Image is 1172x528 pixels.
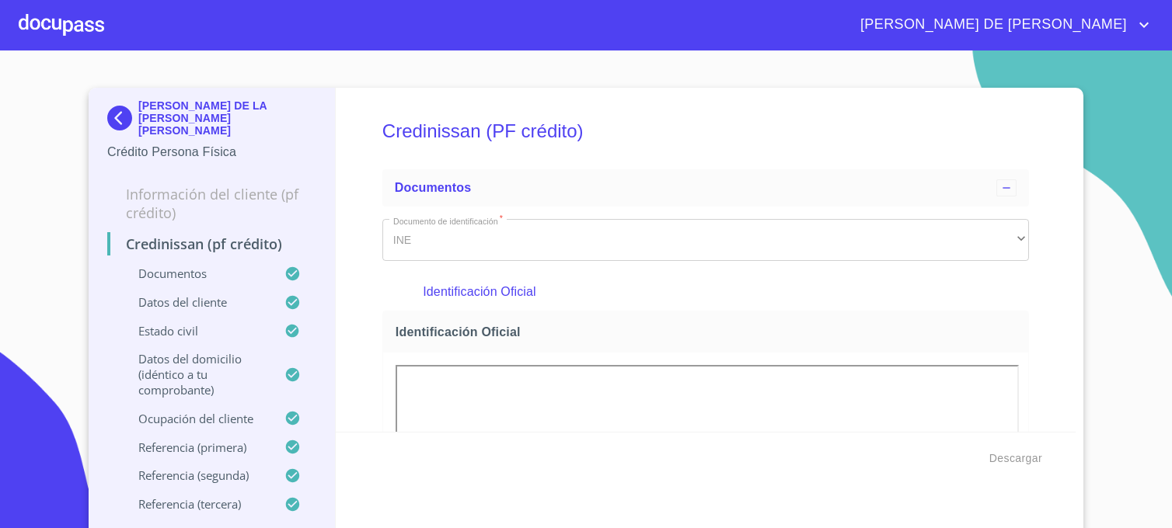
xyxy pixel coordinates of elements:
[107,185,316,222] p: Información del cliente (PF crédito)
[849,12,1153,37] button: account of current user
[382,99,1029,163] h5: Credinissan (PF crédito)
[107,234,316,253] p: Credinissan (PF crédito)
[989,449,1042,468] span: Descargar
[107,99,316,143] div: [PERSON_NAME] DE LA [PERSON_NAME] [PERSON_NAME]
[395,181,471,194] span: Documentos
[138,99,316,137] p: [PERSON_NAME] DE LA [PERSON_NAME] [PERSON_NAME]
[107,294,284,310] p: Datos del cliente
[107,439,284,455] p: Referencia (primera)
[107,106,138,130] img: Docupass spot blue
[107,266,284,281] p: Documentos
[107,323,284,339] p: Estado Civil
[382,219,1029,261] div: INE
[382,169,1029,207] div: Documentos
[423,283,988,301] p: Identificación Oficial
[107,143,316,162] p: Crédito Persona Física
[396,324,1022,340] span: Identificación Oficial
[107,467,284,483] p: Referencia (segunda)
[849,12,1135,37] span: [PERSON_NAME] DE [PERSON_NAME]
[107,351,284,398] p: Datos del domicilio (idéntico a tu comprobante)
[107,496,284,512] p: Referencia (tercera)
[107,411,284,426] p: Ocupación del Cliente
[983,444,1048,473] button: Descargar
